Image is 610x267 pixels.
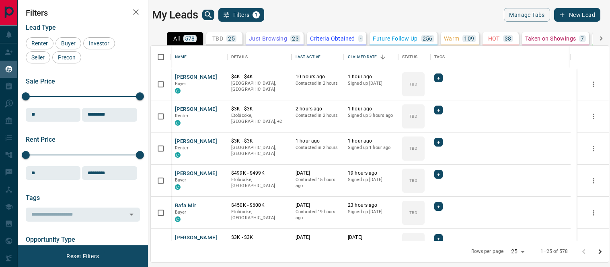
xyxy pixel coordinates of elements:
button: New Lead [554,8,600,22]
button: search button [202,10,214,20]
p: $3K - $3K [231,138,288,145]
p: 1 hour ago [348,106,394,112]
p: [DATE] [296,202,340,209]
p: 19 hours ago [348,170,394,177]
p: 23 hours ago [348,202,394,209]
p: [GEOGRAPHIC_DATA], [GEOGRAPHIC_DATA] [231,241,288,253]
p: $499K - $499K [231,170,288,177]
p: Signed up 1 hour ago [348,145,394,151]
span: Renter [175,145,189,151]
button: [PERSON_NAME] [175,234,217,242]
p: 109 [464,36,474,41]
p: [DATE] [348,234,394,241]
button: more [587,143,600,155]
p: 578 [185,36,195,41]
div: Details [227,46,292,68]
h2: Filters [26,8,140,18]
p: 2 hours ago [296,106,340,112]
p: $4K - $4K [231,73,288,80]
p: Etobicoke, [GEOGRAPHIC_DATA] [231,177,288,189]
div: Name [175,46,187,68]
span: Buyer [58,40,78,47]
span: Rent Price [26,136,55,143]
p: Contacted 20 hours ago [296,241,340,253]
button: Manage Tabs [504,8,550,22]
button: [PERSON_NAME] [175,106,217,113]
span: Renter [175,113,189,118]
div: Name [171,46,227,68]
span: + [437,106,440,114]
p: Signed up [DATE] [348,209,394,215]
div: + [434,138,443,147]
p: 1–25 of 578 [540,248,568,255]
div: Buyer [55,37,81,49]
div: 25 [508,246,527,257]
p: Criteria Obtained [310,36,355,41]
span: + [437,170,440,178]
span: 1 [253,12,259,18]
span: Opportunity Type [26,236,75,243]
p: [DATE] [296,170,340,177]
p: 38 [505,36,511,41]
p: [GEOGRAPHIC_DATA], [GEOGRAPHIC_DATA] [231,145,288,157]
p: Contacted in 2 hours [296,112,340,119]
p: TBD [409,145,417,151]
span: Sale Price [26,77,55,85]
button: Open [126,209,137,220]
span: Investor [86,40,112,47]
p: TBD [409,210,417,216]
div: Tags [434,46,445,68]
span: Buyer [175,210,187,215]
p: [DATE] [296,234,340,241]
div: + [434,170,443,179]
div: Claimed Date [344,46,398,68]
h1: My Leads [152,8,198,21]
p: TBD [409,113,417,119]
p: Signed up [DATE] [348,241,394,247]
p: [GEOGRAPHIC_DATA], [GEOGRAPHIC_DATA] [231,80,288,93]
span: Buyer [175,177,187,183]
div: Tags [430,46,571,68]
span: + [437,234,440,243]
div: condos.ca [175,88,181,94]
p: Future Follow Up [373,36,417,41]
button: more [587,78,600,90]
p: Signed up 3 hours ago [348,112,394,119]
p: Just Browsing [249,36,287,41]
div: + [434,106,443,114]
div: Last Active [292,46,344,68]
span: Buyer [175,81,187,86]
span: Tags [26,194,40,202]
div: Precon [52,51,81,63]
p: Signed up [DATE] [348,177,394,183]
button: Sort [377,51,388,63]
div: condos.ca [175,216,181,222]
button: Filters1 [218,8,265,22]
span: Precon [55,54,78,61]
p: TBD [409,81,417,87]
p: $450K - $600K [231,202,288,209]
p: Rows per page: [471,248,505,255]
button: [PERSON_NAME] [175,73,217,81]
p: Contacted 19 hours ago [296,209,340,221]
p: Etobicoke, [GEOGRAPHIC_DATA] [231,209,288,221]
div: Status [402,46,417,68]
p: All [173,36,180,41]
div: Last Active [296,46,320,68]
button: more [587,175,600,187]
p: 1 hour ago [348,73,394,80]
span: Lead Type [26,24,56,31]
p: 256 [423,36,433,41]
p: Taken on Showings [525,36,576,41]
span: Renter [29,40,51,47]
button: [PERSON_NAME] [175,170,217,177]
p: $3K - $3K [231,234,288,241]
p: - [360,36,361,41]
div: Details [231,46,248,68]
div: condos.ca [175,120,181,126]
p: West End, Toronto [231,112,288,125]
div: Status [398,46,430,68]
span: + [437,202,440,210]
button: Go to next page [592,244,608,260]
button: more [587,239,600,251]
